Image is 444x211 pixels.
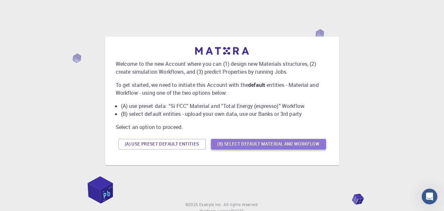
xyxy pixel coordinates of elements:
li: (B) select default entities - upload your own data, use our Banks or 3rd party [121,110,329,118]
b: default [248,81,265,89]
span: All rights reserved. [223,201,259,208]
li: (A) use preset data: “Si FCC” Material and “Total Energy (espresso)” Workflow. [121,102,329,110]
a: Exabyte Inc. [199,201,222,208]
p: Select an option to proceed. [116,123,329,131]
span: Exabyte Inc. [199,202,222,207]
span: © 2025 [185,201,199,208]
iframe: Intercom live chat [422,189,437,204]
img: logo [195,47,249,55]
p: To get started, we need to initiate this Account with the entities - Material and Workflow - usin... [116,81,329,97]
button: (B) Select default material and workflow [211,139,326,149]
button: (A) Use preset default entities [118,139,206,149]
span: Support [13,5,37,11]
p: Welcome to the new Account where you can (1) design new Materials structures, (2) create simulati... [116,60,329,76]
